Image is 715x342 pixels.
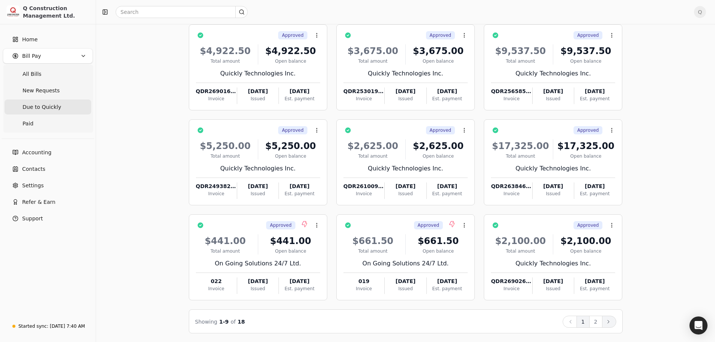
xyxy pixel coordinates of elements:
[343,190,384,197] div: Invoice
[427,182,468,190] div: [DATE]
[196,259,320,268] div: On Going Solutions 24/7 Ltd.
[533,277,574,285] div: [DATE]
[491,95,532,102] div: Invoice
[22,52,41,60] span: Bill Pay
[574,285,615,292] div: Est. payment
[556,153,615,160] div: Open balance
[409,44,468,58] div: $3,675.00
[196,95,237,102] div: Invoice
[196,190,237,197] div: Invoice
[556,234,615,248] div: $2,100.00
[556,139,615,153] div: $17,325.00
[343,87,384,95] div: QDR253019-006
[50,323,85,330] div: [DATE] 7:40 AM
[491,164,615,173] div: Quickly Technologies Inc.
[237,285,278,292] div: Issued
[237,182,278,190] div: [DATE]
[3,194,93,209] button: Refer & Earn
[196,69,320,78] div: Quickly Technologies Inc.
[427,95,468,102] div: Est. payment
[23,5,89,20] div: Q Construction Management Ltd.
[219,319,229,325] span: 1 - 9
[238,319,245,325] span: 18
[237,190,278,197] div: Issued
[3,211,93,226] button: Support
[22,165,45,173] span: Contacts
[261,248,320,255] div: Open balance
[196,234,255,248] div: $441.00
[491,285,532,292] div: Invoice
[230,319,236,325] span: of
[385,190,426,197] div: Issued
[343,259,468,268] div: On Going Solutions 24/7 Ltd.
[491,69,615,78] div: Quickly Technologies Inc.
[491,182,532,190] div: QDR263846-1055
[23,120,33,128] span: Paid
[343,285,384,292] div: Invoice
[385,87,426,95] div: [DATE]
[556,248,615,255] div: Open balance
[589,316,602,328] button: 2
[279,182,320,190] div: [DATE]
[279,285,320,292] div: Est. payment
[343,139,402,153] div: $2,625.00
[491,44,550,58] div: $9,537.50
[574,182,615,190] div: [DATE]
[116,6,248,18] input: Search
[196,277,237,285] div: 022
[3,48,93,63] button: Bill Pay
[196,44,255,58] div: $4,922.50
[5,83,91,98] a: New Requests
[491,153,550,160] div: Total amount
[409,234,468,248] div: $661.50
[343,277,384,285] div: 019
[574,277,615,285] div: [DATE]
[694,6,706,18] button: Q
[343,164,468,173] div: Quickly Technologies Inc.
[556,58,615,65] div: Open balance
[261,44,320,58] div: $4,922.50
[196,248,255,255] div: Total amount
[196,182,237,190] div: QDR249382-0546
[574,87,615,95] div: [DATE]
[427,87,468,95] div: [DATE]
[196,58,255,65] div: Total amount
[533,87,574,95] div: [DATE]
[343,153,402,160] div: Total amount
[689,316,707,334] div: Open Intercom Messenger
[22,198,56,206] span: Refer & Earn
[196,164,320,173] div: Quickly Technologies Inc.
[577,32,599,39] span: Approved
[343,44,402,58] div: $3,675.00
[491,234,550,248] div: $2,100.00
[533,285,574,292] div: Issued
[261,139,320,153] div: $5,250.00
[556,44,615,58] div: $9,537.50
[6,5,20,19] img: 3171ca1f-602b-4dfe-91f0-0ace091e1481.jpeg
[491,190,532,197] div: Invoice
[22,149,51,157] span: Accounting
[385,285,426,292] div: Issued
[491,259,615,268] div: Quickly Technologies Inc.
[343,234,402,248] div: $661.50
[196,153,255,160] div: Total amount
[261,153,320,160] div: Open balance
[3,32,93,47] a: Home
[279,190,320,197] div: Est. payment
[279,277,320,285] div: [DATE]
[409,248,468,255] div: Open balance
[533,190,574,197] div: Issued
[3,178,93,193] a: Settings
[282,127,304,134] span: Approved
[279,95,320,102] div: Est. payment
[343,95,384,102] div: Invoice
[533,95,574,102] div: Issued
[427,190,468,197] div: Est. payment
[22,36,38,44] span: Home
[5,99,91,115] a: Due to Quickly
[574,190,615,197] div: Est. payment
[418,222,440,229] span: Approved
[18,323,48,330] div: Started sync:
[237,95,278,102] div: Issued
